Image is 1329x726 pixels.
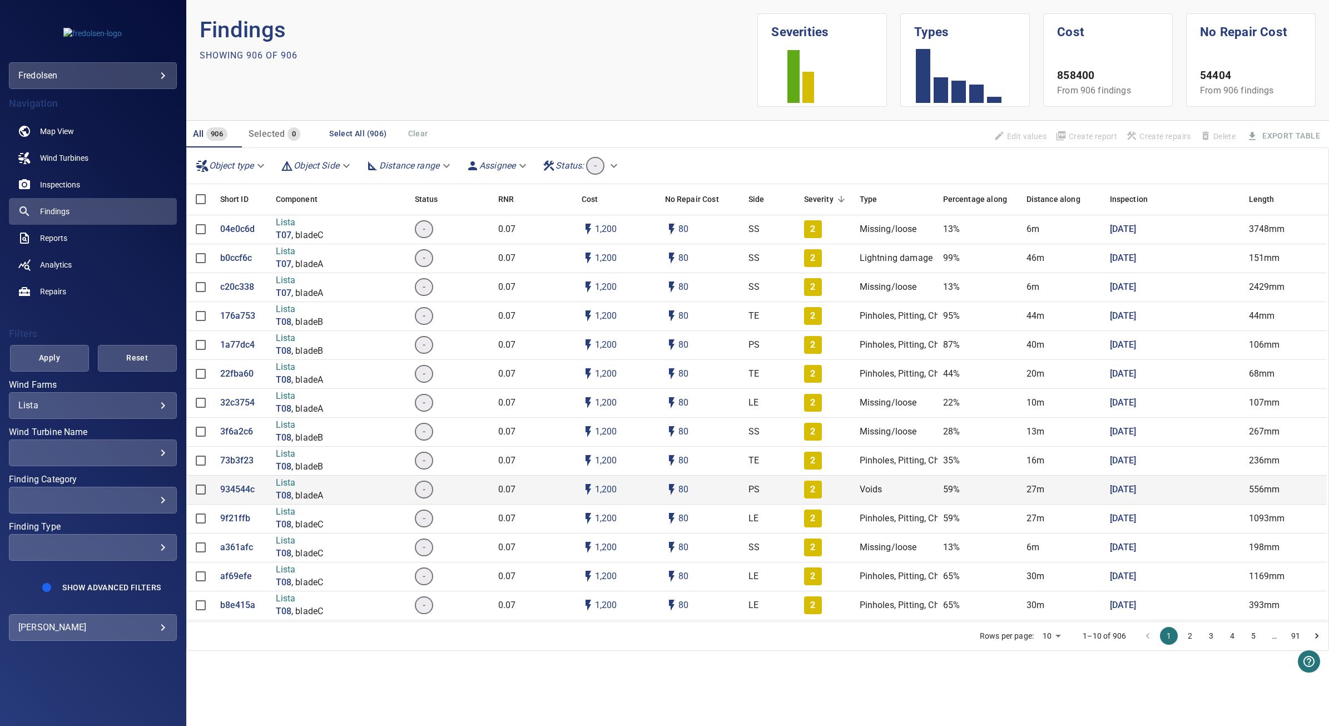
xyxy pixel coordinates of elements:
div: Component [276,184,318,215]
a: T08 [276,576,291,589]
p: Lista [276,245,324,258]
div: [PERSON_NAME] [18,619,167,636]
p: 1,200 [595,223,617,236]
a: b8e415a [220,599,256,612]
p: 68mm [1249,368,1275,381]
svg: Auto impact [665,309,678,323]
p: 0.07 [498,281,516,294]
div: The base labour and equipment costs to repair the finding. Does not include the loss of productio... [582,184,598,215]
button: page 1 [1160,627,1178,645]
p: , bladeA [291,374,323,387]
a: [DATE] [1110,397,1137,409]
p: 0.07 [498,252,516,265]
p: [DATE] [1110,426,1137,438]
p: 44% [943,368,960,381]
p: 20m [1026,368,1044,381]
p: 2 [810,252,815,265]
p: Lista [276,303,324,316]
div: Status [409,184,493,215]
label: Wind Turbine Name [9,428,177,437]
p: [DATE] [1110,570,1137,583]
p: , bladeB [291,461,323,473]
p: [DATE] [1110,483,1137,496]
div: 10 [1038,628,1065,644]
p: T08 [276,374,291,387]
a: [DATE] [1110,541,1137,554]
p: , bladeC [291,518,323,531]
a: windturbines noActive [9,145,177,171]
div: RNR [493,184,576,215]
p: c20c338 [220,281,255,294]
p: 2 [810,223,815,236]
p: [DATE] [1110,512,1137,525]
div: Short ID [215,184,270,215]
p: [DATE] [1110,223,1137,236]
div: Cost [576,184,659,215]
p: 95% [943,310,960,323]
p: 1,200 [595,252,617,265]
p: 80 [678,368,688,381]
div: Length [1243,184,1327,215]
a: repairs noActive [9,278,177,305]
h1: Types [914,14,1016,42]
p: TE [748,310,759,323]
a: [DATE] [1110,252,1137,265]
img: fredolsen-logo [63,28,122,39]
div: Wind Farms [9,392,177,419]
svg: Auto cost [582,396,595,409]
p: , bladeC [291,576,323,589]
svg: Auto cost [582,425,595,438]
p: 934544c [220,483,255,496]
a: T08 [276,432,291,445]
div: Object type [191,156,272,175]
p: , bladeA [291,490,323,502]
span: Selected [249,129,285,139]
h1: Severities [771,14,873,42]
div: Repair Now Ratio: The ratio of the additional incurred cost of repair in 1 year and the cost of r... [498,184,514,215]
p: , bladeC [291,229,323,242]
p: 6m [1026,281,1039,294]
div: Side [748,184,765,215]
div: Type [860,184,877,215]
p: [DATE] [1110,281,1137,294]
p: 151mm [1249,252,1280,265]
a: T08 [276,461,291,473]
p: 0.07 [498,310,516,323]
svg: Auto impact [665,280,678,294]
p: 1,200 [595,339,617,352]
svg: Auto cost [582,309,595,323]
svg: Auto cost [582,454,595,467]
svg: Auto impact [665,570,678,583]
span: Repairs [40,286,66,297]
a: a361afc [220,541,254,554]
a: T08 [276,518,291,531]
a: T08 [276,605,291,618]
p: 6m [1026,223,1039,236]
p: 40m [1026,339,1044,352]
div: Distance range [361,156,457,175]
p: Lista [276,361,324,374]
em: Object type [209,160,254,171]
p: 32c3754 [220,397,255,409]
div: No Repair Cost [659,184,743,215]
p: PS [748,339,760,352]
div: fredolsen [9,62,177,89]
p: Pinholes, Pitting, Chips [860,368,951,381]
span: Analytics [40,259,72,270]
span: Findings that are included in repair orders will not be updated [989,127,1051,146]
a: 3f6a2c6 [220,426,254,438]
a: 73b3f23 [220,455,254,467]
p: Findings [200,13,758,47]
svg: Auto impact [665,425,678,438]
a: 04e0c6d [220,223,255,236]
p: Lightning damage [860,252,933,265]
p: T07 [276,229,291,242]
p: 44m [1026,310,1044,323]
p: , bladeC [291,547,323,560]
a: b0ccf6c [220,252,252,265]
p: 80 [678,339,688,352]
em: Distance range [379,160,439,171]
div: Assignee [462,156,533,175]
